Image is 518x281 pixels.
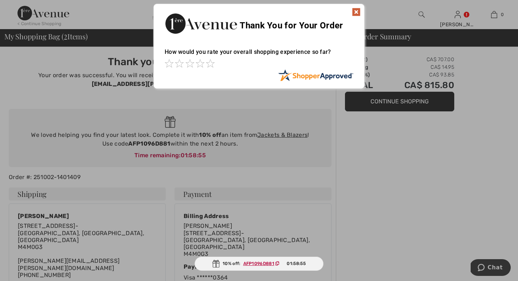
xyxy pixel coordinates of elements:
img: x [352,8,361,16]
img: Gift.svg [212,260,220,268]
div: How would you rate your overall shopping experience so far? [165,41,353,69]
img: Thank You for Your Order [165,11,238,36]
span: Chat [17,5,32,12]
ins: AFP1096D881 [243,261,274,266]
span: Thank You for Your Order [240,20,343,31]
span: 01:58:55 [287,260,305,267]
div: 10% off: [195,257,323,271]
